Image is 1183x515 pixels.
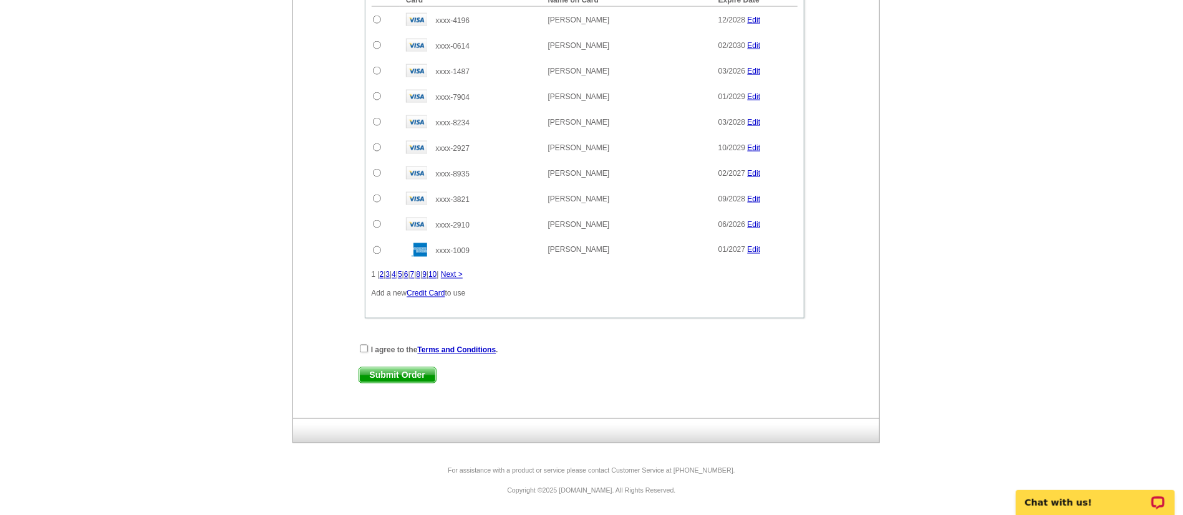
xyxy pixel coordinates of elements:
span: 02/2027 [718,169,745,178]
a: Next > [441,271,463,279]
span: xxxx-4196 [435,16,470,25]
img: visa.gif [406,192,427,205]
img: visa.gif [406,115,427,128]
span: xxxx-8234 [435,118,470,127]
span: 02/2030 [718,41,745,50]
img: visa.gif [406,64,427,77]
img: visa.gif [406,39,427,52]
img: visa.gif [406,141,427,154]
span: xxxx-1487 [435,67,470,76]
a: Edit [748,16,761,24]
span: xxxx-1009 [435,247,470,256]
a: 8 [417,271,421,279]
a: Edit [748,118,761,127]
span: [PERSON_NAME] [548,16,610,24]
span: xxxx-8935 [435,170,470,178]
span: 09/2028 [718,195,745,203]
span: [PERSON_NAME] [548,246,610,254]
a: 7 [410,271,415,279]
a: Edit [748,195,761,203]
span: [PERSON_NAME] [548,169,610,178]
a: Edit [748,246,761,254]
span: xxxx-7904 [435,93,470,102]
iframe: LiveChat chat widget [1008,476,1183,515]
strong: I agree to the . [371,346,498,355]
p: Add a new to use [372,288,798,299]
span: [PERSON_NAME] [548,41,610,50]
span: 06/2026 [718,220,745,229]
span: xxxx-0614 [435,42,470,51]
span: 01/2027 [718,246,745,254]
span: 03/2028 [718,118,745,127]
span: 01/2029 [718,92,745,101]
img: visa.gif [406,13,427,26]
span: 12/2028 [718,16,745,24]
a: Edit [748,143,761,152]
span: [PERSON_NAME] [548,118,610,127]
span: xxxx-2927 [435,144,470,153]
a: Edit [748,169,761,178]
span: [PERSON_NAME] [548,143,610,152]
a: Edit [748,220,761,229]
a: Edit [748,92,761,101]
span: xxxx-3821 [435,195,470,204]
a: Terms and Conditions [418,346,496,355]
a: 2 [380,271,384,279]
a: 6 [404,271,408,279]
a: Credit Card [407,289,445,298]
img: visa.gif [406,166,427,180]
a: Edit [748,41,761,50]
span: [PERSON_NAME] [548,220,610,229]
a: 10 [428,271,437,279]
span: Submit Order [359,368,436,383]
a: 9 [422,271,427,279]
span: [PERSON_NAME] [548,195,610,203]
a: 5 [398,271,402,279]
img: visa.gif [406,218,427,231]
a: Edit [748,67,761,75]
span: 03/2026 [718,67,745,75]
img: amex.gif [406,243,427,257]
div: 1 | | | | | | | | | | [372,269,798,281]
span: [PERSON_NAME] [548,92,610,101]
img: visa.gif [406,90,427,103]
a: 3 [385,271,390,279]
span: xxxx-2910 [435,221,470,229]
a: 4 [392,271,396,279]
span: [PERSON_NAME] [548,67,610,75]
span: 10/2029 [718,143,745,152]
